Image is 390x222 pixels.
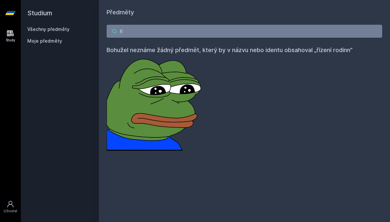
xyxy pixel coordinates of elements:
a: Uživatel [1,197,19,217]
div: Study [6,38,15,43]
h4: Bohužel neznáme žádný předmět, který by v názvu nebo identu obsahoval „řízení rodinn” [107,46,382,55]
a: Study [1,26,19,46]
img: error_picture.png [107,55,204,151]
a: Všechny předměty [27,26,70,32]
div: Uživatel [4,209,17,214]
span: Moje předměty [27,38,62,44]
h1: Předměty [107,8,382,17]
input: Název nebo ident předmětu… [107,25,382,38]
